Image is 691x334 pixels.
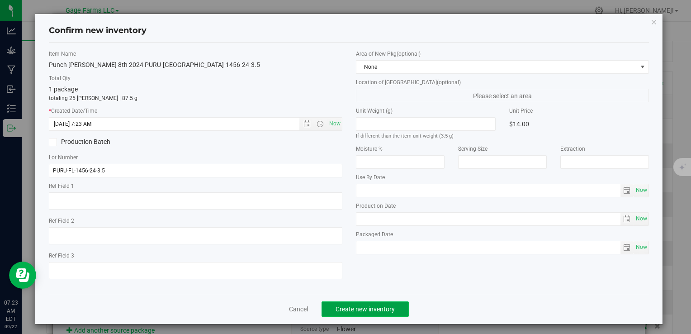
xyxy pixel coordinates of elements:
span: Open the date view [299,120,315,128]
label: Location of [GEOGRAPHIC_DATA] [356,78,649,86]
label: Lot Number [49,153,342,162]
span: Please select an area [356,89,649,102]
label: Serving Size [458,145,547,153]
small: If different than the item unit weight (3.5 g) [356,133,454,139]
span: None [356,61,637,73]
span: (optional) [397,51,421,57]
span: select [620,184,634,197]
label: Packaged Date [356,230,649,239]
span: 1 package [49,86,78,93]
label: Item Name [49,50,342,58]
label: Production Date [356,202,649,210]
label: Production Batch [49,137,189,147]
span: select [634,241,648,254]
a: Cancel [289,305,308,314]
span: Set Current date [327,117,342,130]
label: Ref Field 3 [49,252,342,260]
span: select [634,184,648,197]
button: Create new inventory [322,301,409,317]
span: Create new inventory [336,305,395,313]
label: Extraction [560,145,649,153]
h4: Confirm new inventory [49,25,147,37]
span: (optional) [437,79,461,86]
label: Unit Price [509,107,649,115]
span: select [634,213,648,225]
span: Set Current date [634,184,649,197]
span: Set Current date [634,212,649,225]
label: Area of New Pkg [356,50,649,58]
label: Ref Field 1 [49,182,342,190]
div: Punch [PERSON_NAME] 8th 2024 PURU-[GEOGRAPHIC_DATA]-1456-24-3.5 [49,60,342,70]
span: Open the time view [312,120,328,128]
label: Total Qty [49,74,342,82]
label: Ref Field 2 [49,217,342,225]
span: select [620,213,634,225]
p: totaling 25 [PERSON_NAME] | 87.5 g [49,94,342,102]
label: Use By Date [356,173,649,181]
label: Unit Weight (g) [356,107,496,115]
span: Set Current date [634,241,649,254]
label: Moisture % [356,145,445,153]
iframe: Resource center [9,262,36,289]
div: $14.00 [509,117,649,131]
span: select [620,241,634,254]
label: Created Date/Time [49,107,342,115]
